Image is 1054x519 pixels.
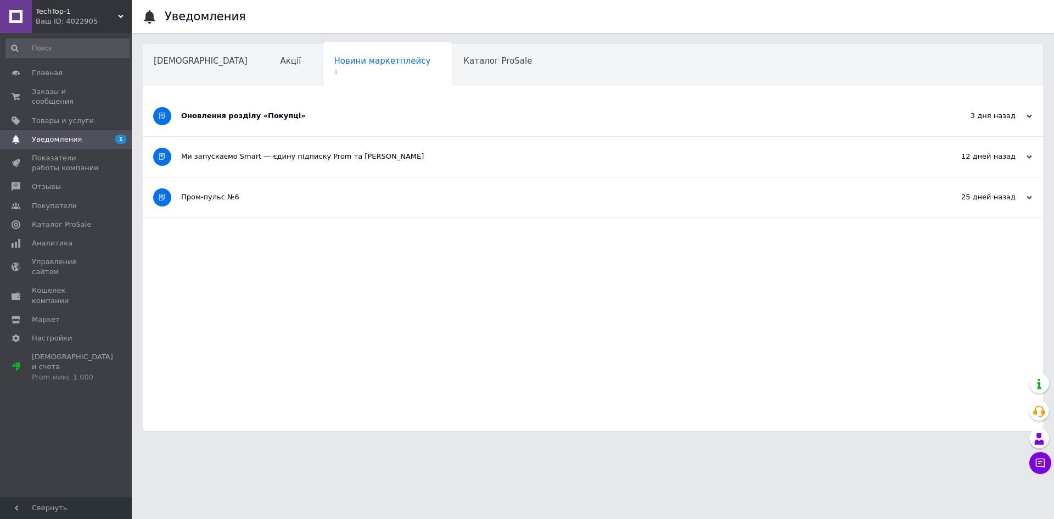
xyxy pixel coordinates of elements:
div: 12 дней назад [922,152,1032,161]
button: Чат с покупателем [1029,452,1051,474]
span: Акції [281,56,301,66]
span: Управление сайтом [32,257,102,277]
span: Показатели работы компании [32,153,102,173]
span: 1 [334,68,430,76]
div: 25 дней назад [922,192,1032,202]
div: Пром-пульс №6 [181,192,922,202]
input: Поиск [5,38,130,58]
div: Оновлення розділу «Покупці» [181,111,922,121]
h1: Уведомления [165,10,246,23]
span: Покупатели [32,201,77,211]
span: Маркет [32,315,60,325]
span: Заказы и сообщения [32,87,102,107]
span: Каталог ProSale [463,56,532,66]
span: Аналитика [32,238,72,248]
span: Настройки [32,333,72,343]
div: Ми запускаємо Smart — єдину підписку Prom та [PERSON_NAME] [181,152,922,161]
span: 1 [115,135,126,144]
span: TechTop-1 [36,7,118,16]
span: [DEMOGRAPHIC_DATA] [154,56,248,66]
span: Каталог ProSale [32,220,91,230]
span: Кошелек компании [32,286,102,305]
span: Отзывы [32,182,61,192]
span: [DEMOGRAPHIC_DATA] и счета [32,352,113,382]
span: Новини маркетплейсу [334,56,430,66]
div: 3 дня назад [922,111,1032,121]
span: Главная [32,68,63,78]
div: Ваш ID: 4022905 [36,16,132,26]
span: Уведомления [32,135,82,144]
div: Prom микс 1 000 [32,372,113,382]
span: Товары и услуги [32,116,94,126]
